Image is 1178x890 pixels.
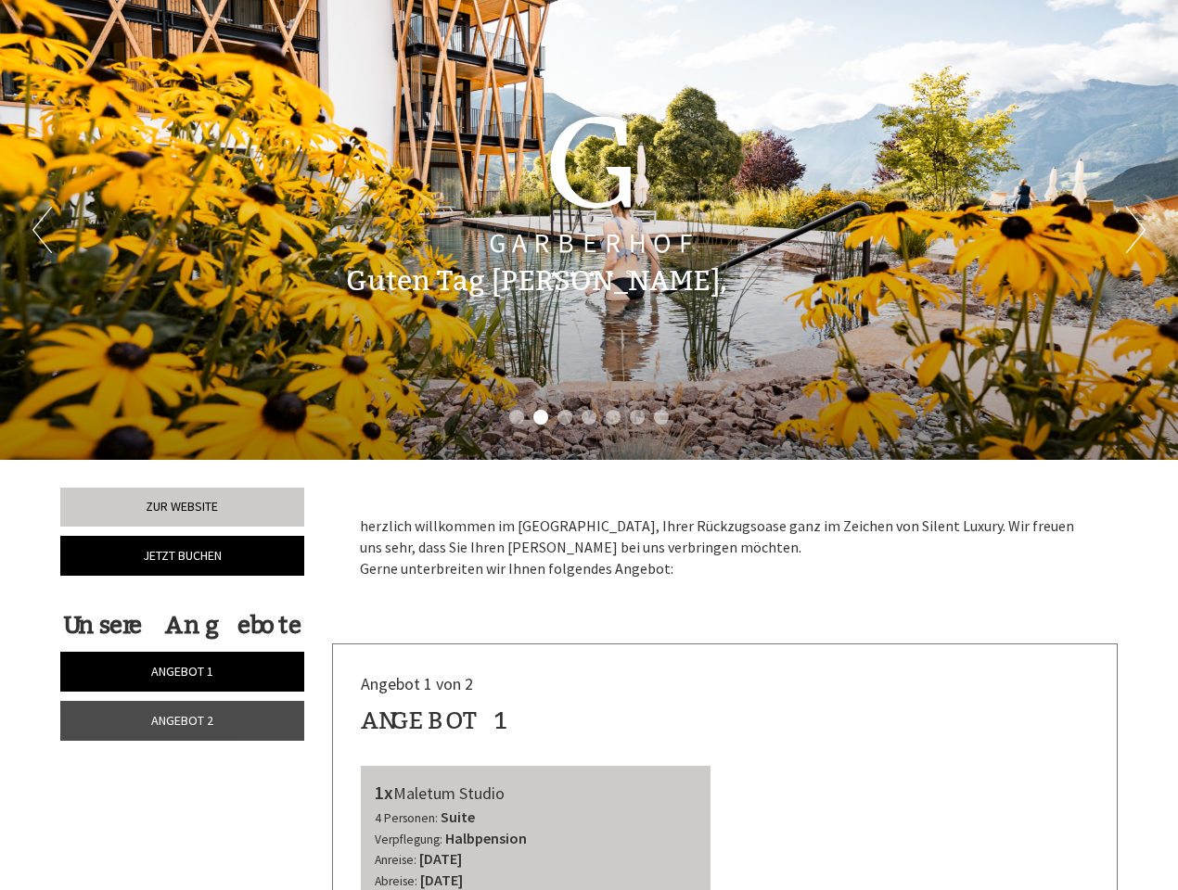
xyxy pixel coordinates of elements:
p: herzlich willkommen im [GEOGRAPHIC_DATA], Ihrer Rückzugsoase ganz im Zeichen von Silent Luxury. W... [360,515,1091,579]
small: Verpflegung: [375,832,442,847]
span: Angebot 2 [151,712,213,729]
small: Abreise: [375,873,417,889]
b: [DATE] [419,849,462,868]
h1: Guten Tag [PERSON_NAME], [346,266,727,297]
b: Halbpension [445,829,527,847]
b: Suite [441,807,475,826]
b: [DATE] [420,871,463,889]
small: Anreise: [375,852,416,868]
button: Previous [32,207,52,253]
span: Angebot 1 [151,663,213,680]
b: 1x [375,781,393,804]
div: Unsere Angebote [60,608,304,642]
a: Zur Website [60,488,304,527]
small: 4 Personen: [375,810,438,826]
span: Angebot 1 von 2 [361,673,473,694]
button: Next [1126,207,1146,253]
a: Jetzt buchen [60,536,304,576]
div: Maletum Studio [375,780,698,807]
div: Angebot 1 [361,704,510,738]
